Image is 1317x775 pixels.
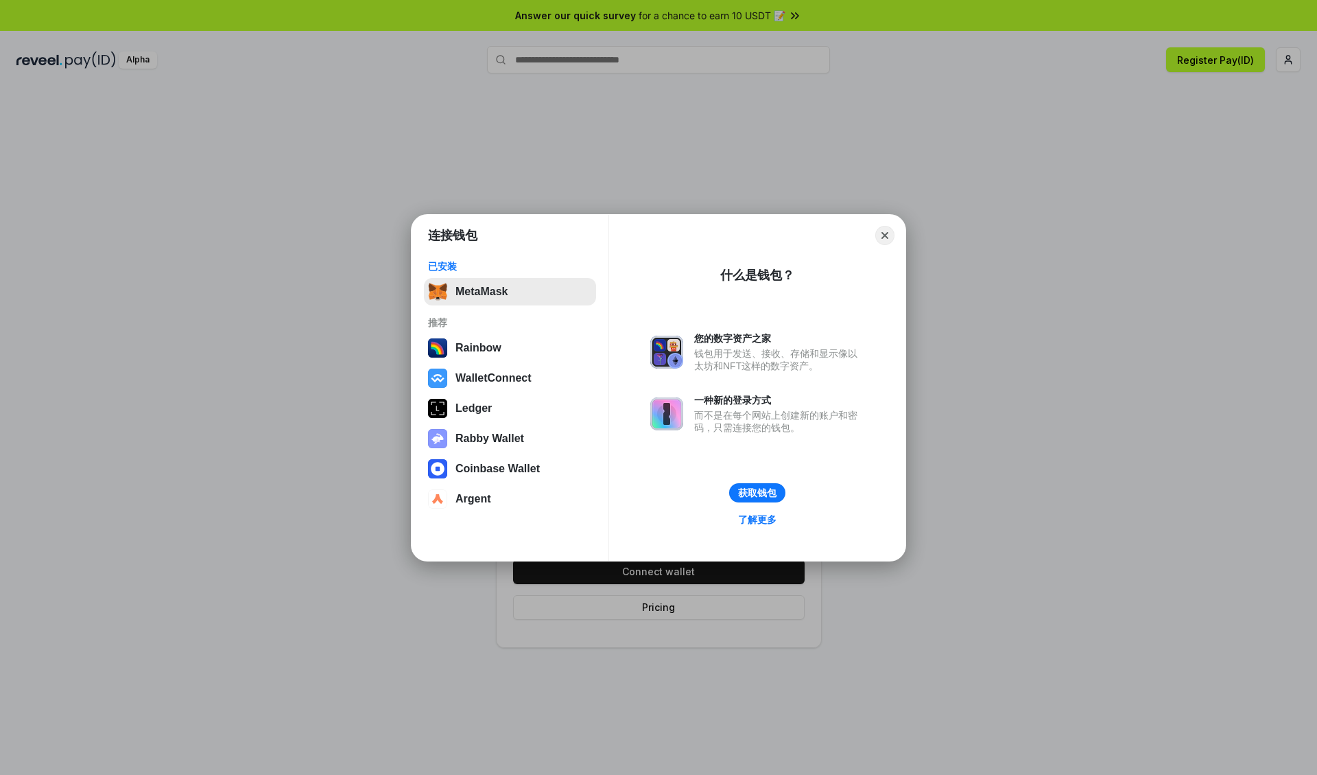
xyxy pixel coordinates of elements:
[424,425,596,452] button: Rabby Wallet
[428,369,447,388] img: svg+xml,%3Csvg%20width%3D%2228%22%20height%3D%2228%22%20viewBox%3D%220%200%2028%2028%22%20fill%3D...
[738,513,776,526] div: 了解更多
[428,338,447,358] img: svg+xml,%3Csvg%20width%3D%22120%22%20height%3D%22120%22%20viewBox%3D%220%200%20120%20120%22%20fil...
[424,278,596,305] button: MetaMask
[455,286,508,298] div: MetaMask
[428,260,592,273] div: 已安装
[424,365,596,392] button: WalletConnect
[720,267,794,284] div: 什么是钱包？
[455,432,524,445] div: Rabby Wallet
[650,336,683,369] img: svg+xml,%3Csvg%20xmlns%3D%22http%3A%2F%2Fwww.w3.org%2F2000%2Fsvg%22%20fill%3D%22none%22%20viewBox...
[424,395,596,422] button: Ledger
[694,394,864,406] div: 一种新的登录方式
[428,316,592,329] div: 推荐
[424,455,596,483] button: Coinbase Wallet
[455,402,492,415] div: Ledger
[428,227,477,244] h1: 连接钱包
[730,511,785,529] a: 了解更多
[694,332,864,345] div: 您的数字资产之家
[455,342,501,354] div: Rainbow
[694,409,864,434] div: 而不是在每个网站上创建新的账户和密码，只需连接您的钱包。
[455,372,532,384] div: WalletConnect
[875,226,894,245] button: Close
[424,485,596,513] button: Argent
[428,282,447,301] img: svg+xml,%3Csvg%20fill%3D%22none%22%20height%3D%2233%22%20viewBox%3D%220%200%2035%2033%22%20width%...
[428,489,447,509] img: svg+xml,%3Csvg%20width%3D%2228%22%20height%3D%2228%22%20viewBox%3D%220%200%2028%2028%22%20fill%3D...
[650,397,683,430] img: svg+xml,%3Csvg%20xmlns%3D%22http%3A%2F%2Fwww.w3.org%2F2000%2Fsvg%22%20fill%3D%22none%22%20viewBox...
[428,459,447,478] img: svg+xml,%3Csvg%20width%3D%2228%22%20height%3D%2228%22%20viewBox%3D%220%200%2028%2028%22%20fill%3D...
[729,483,785,502] button: 获取钱包
[428,399,447,418] img: svg+xml,%3Csvg%20xmlns%3D%22http%3A%2F%2Fwww.w3.org%2F2000%2Fsvg%22%20width%3D%2228%22%20height%3...
[424,334,596,362] button: Rainbow
[694,347,864,372] div: 钱包用于发送、接收、存储和显示像以太坊和NFT这样的数字资产。
[455,493,491,505] div: Argent
[455,463,540,475] div: Coinbase Wallet
[738,487,776,499] div: 获取钱包
[428,429,447,448] img: svg+xml,%3Csvg%20xmlns%3D%22http%3A%2F%2Fwww.w3.org%2F2000%2Fsvg%22%20fill%3D%22none%22%20viewBox...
